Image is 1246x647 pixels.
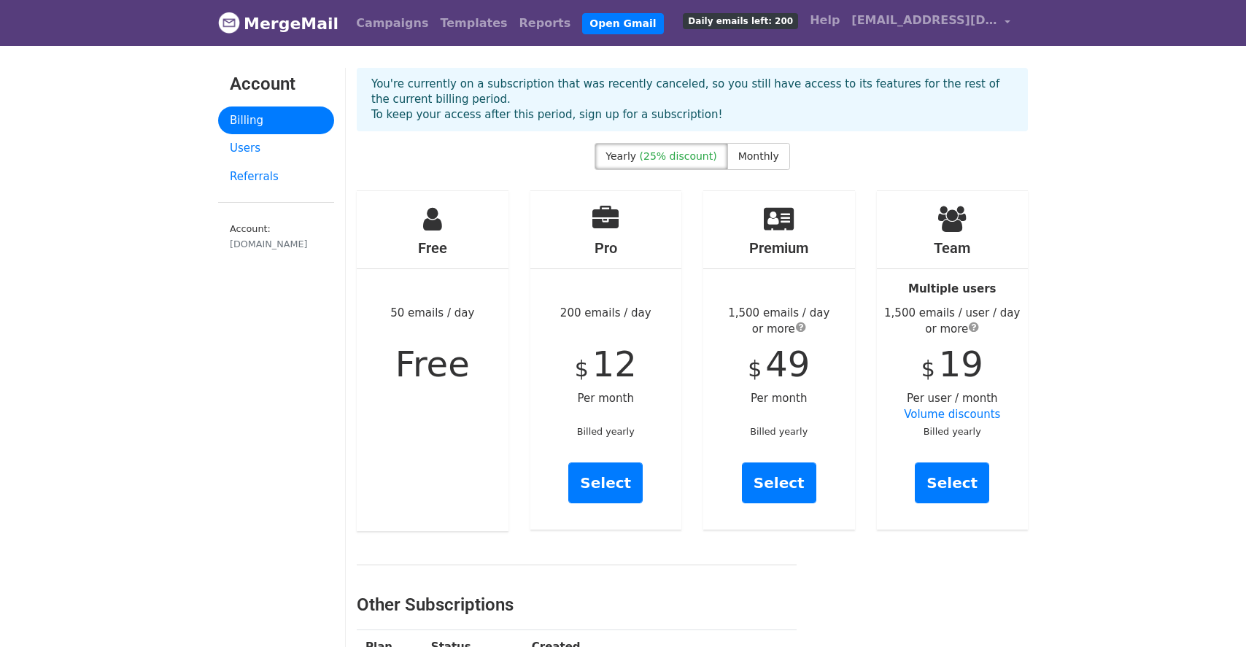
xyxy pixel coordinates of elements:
[904,408,1000,421] a: Volume discounts
[568,462,643,503] a: Select
[577,426,635,437] small: Billed yearly
[434,9,513,38] a: Templates
[218,163,334,191] a: Referrals
[915,462,989,503] a: Select
[218,12,240,34] img: MergeMail logo
[230,237,322,251] div: [DOMAIN_NAME]
[908,282,996,295] strong: Multiple users
[851,12,997,29] span: [EMAIL_ADDRESS][DOMAIN_NAME]
[748,356,762,381] span: $
[750,426,808,437] small: Billed yearly
[703,191,855,530] div: Per month
[683,13,798,29] span: Daily emails left: 200
[877,239,1029,257] h4: Team
[765,344,810,384] span: 49
[395,344,470,384] span: Free
[738,150,779,162] span: Monthly
[530,191,682,530] div: 200 emails / day Per month
[804,6,845,35] a: Help
[357,239,508,257] h4: Free
[939,344,983,384] span: 19
[357,191,508,531] div: 50 emails / day
[582,13,663,34] a: Open Gmail
[742,462,816,503] a: Select
[677,6,804,35] a: Daily emails left: 200
[845,6,1016,40] a: [EMAIL_ADDRESS][DOMAIN_NAME]
[640,150,717,162] span: (25% discount)
[514,9,577,38] a: Reports
[530,239,682,257] h4: Pro
[877,305,1029,338] div: 1,500 emails / user / day or more
[605,150,636,162] span: Yearly
[877,191,1029,530] div: Per user / month
[703,305,855,338] div: 1,500 emails / day or more
[218,106,334,135] a: Billing
[230,223,322,251] small: Account:
[218,134,334,163] a: Users
[592,344,637,384] span: 12
[357,594,797,616] h3: Other Subscriptions
[924,426,981,437] small: Billed yearly
[371,77,1013,123] p: You're currently on a subscription that was recently canceled, so you still have access to its fe...
[575,356,589,381] span: $
[703,239,855,257] h4: Premium
[350,9,434,38] a: Campaigns
[230,74,322,95] h3: Account
[921,356,935,381] span: $
[218,8,338,39] a: MergeMail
